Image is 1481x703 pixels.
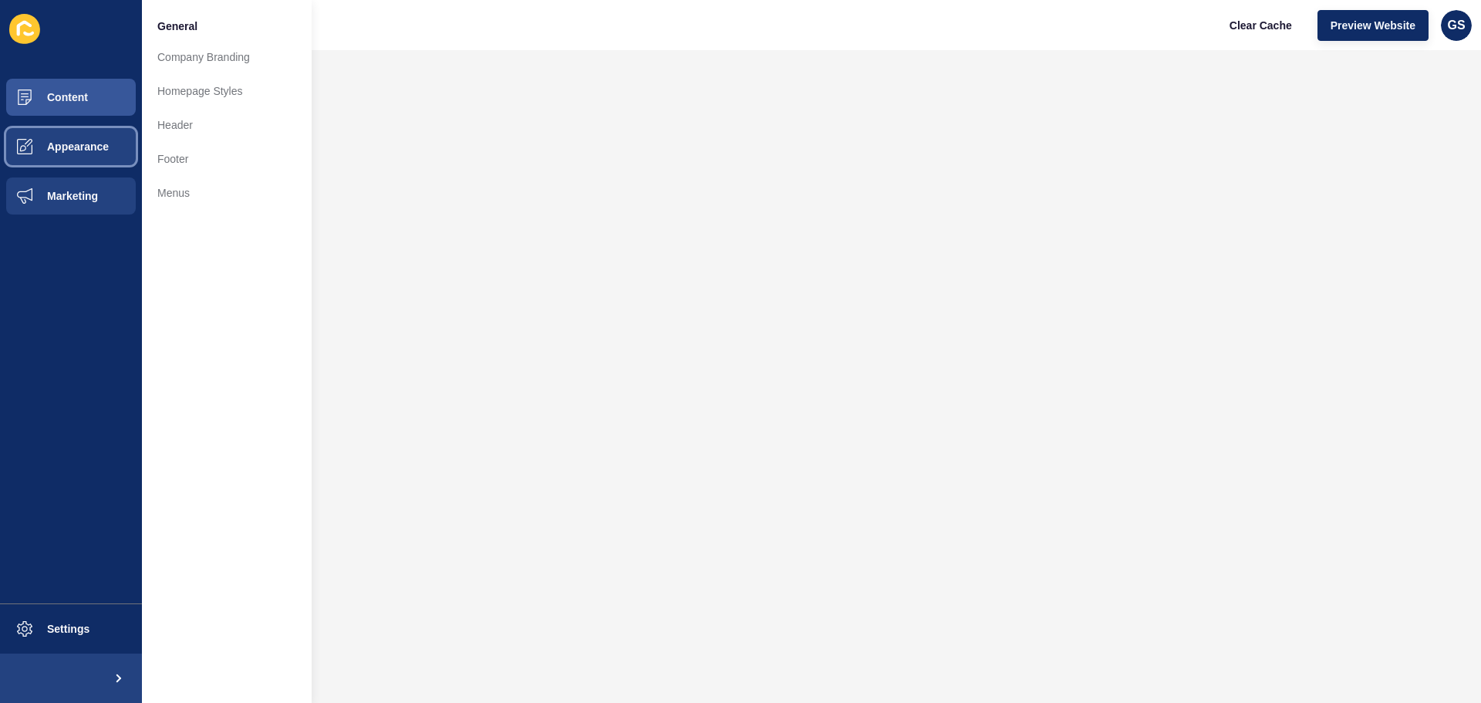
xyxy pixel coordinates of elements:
a: Footer [142,142,312,176]
span: Preview Website [1331,18,1415,33]
a: Homepage Styles [142,74,312,108]
span: GS [1447,18,1465,33]
a: Header [142,108,312,142]
a: Company Branding [142,40,312,74]
span: General [157,19,197,34]
span: Clear Cache [1230,18,1292,33]
button: Preview Website [1317,10,1429,41]
a: Menus [142,176,312,210]
button: Clear Cache [1216,10,1305,41]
